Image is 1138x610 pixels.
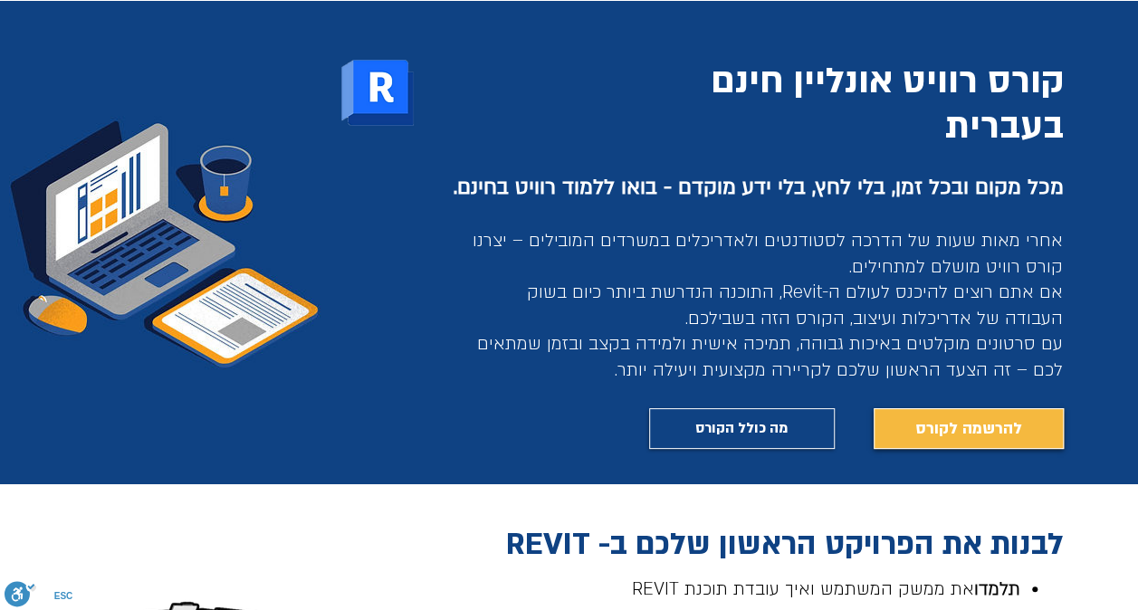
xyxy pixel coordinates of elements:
span: קורס רוויט אונליין חינם בעברית [711,57,1064,150]
span: להרשמה לקורס [915,416,1022,442]
span: מה כולל הקורס [695,415,788,442]
img: רוויט לוגו [337,51,418,135]
span: עם סרטונים מוקלטים באיכות גבוהה, תמיכה אישית ולמידה בקצב ובזמן שמתאים לכם – זה הצעד הראשון שלכם ל... [477,332,1063,382]
span: את ממשק המשתמש ואיך עובדת תוכנת REVIT [632,577,1020,601]
span: אחרי מאות שעות של הדרכה לסטודנטים ולאדריכלים במשרדים המובילים – יצרנו קורס רוויט מושלם למתחילים. ... [473,229,1063,330]
span: לבנות את הפרויקט הראשון שלכם ב- REVIT [506,524,1064,565]
a: להרשמה לקורס [874,408,1064,449]
span: תלמדו [974,577,1020,601]
a: מה כולל הקורס [649,408,835,449]
span: מכל מקום ובכל זמן, בלי לחץ, בלי ידע מוקדם - בואו ללמוד רוויט בחינם. [454,173,1064,201]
